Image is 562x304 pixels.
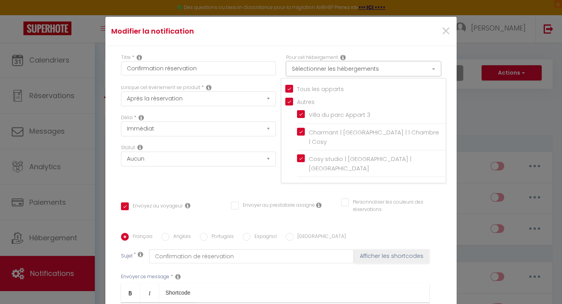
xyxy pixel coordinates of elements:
a: Bold [121,283,140,302]
a: Shortcode [159,283,197,302]
label: Portugais [208,233,234,241]
label: Lorsque cet événement se produit [121,84,200,91]
i: Event Occur [206,84,212,91]
label: [GEOGRAPHIC_DATA] [293,233,346,241]
label: Français [129,233,153,241]
h4: Modifier la notification [111,26,334,37]
label: Délai [121,114,133,122]
a: Italic [140,283,159,302]
i: Envoyer au prestataire si il est assigné [316,202,322,208]
span: × [441,20,451,43]
i: Action Time [139,114,144,121]
i: Message [175,274,181,280]
label: Statut [121,144,135,152]
label: Anglais [169,233,191,241]
i: This Rental [340,54,346,61]
label: Envoyer ce message [121,273,169,281]
label: Sujet [121,252,133,261]
button: Sélectionner les hébergements [286,61,441,76]
label: Espagnol [251,233,277,241]
label: Pour cet hébergement [286,54,338,61]
i: Title [137,54,142,61]
span: Cosy studio | [GEOGRAPHIC_DATA] | [GEOGRAPHIC_DATA] [309,155,411,172]
button: Afficher les shortcodes [354,249,429,263]
i: Envoyer au voyageur [185,202,190,209]
i: Subject [138,251,143,258]
label: Titre [121,54,131,61]
button: Close [441,23,451,40]
span: Charmant | [GEOGRAPHIC_DATA] | 1 Chambre | Cosy [309,128,439,146]
i: Booking status [137,144,143,150]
